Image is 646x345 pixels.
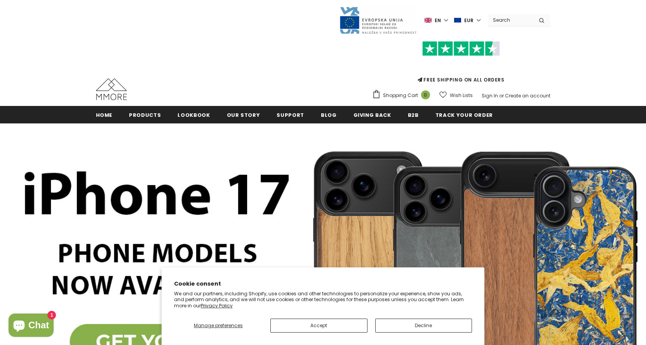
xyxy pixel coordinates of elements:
[178,111,210,119] span: Lookbook
[277,111,304,119] span: support
[383,92,418,99] span: Shopping Cart
[174,280,472,288] h2: Cookie consent
[408,106,419,123] a: B2B
[464,17,474,24] span: EUR
[435,17,441,24] span: en
[505,92,550,99] a: Create an account
[372,45,550,83] span: FREE SHIPPING ON ALL ORDERS
[499,92,504,99] span: or
[174,291,472,309] p: We and our partners, including Shopify, use cookies and other technologies to personalize your ex...
[408,111,419,119] span: B2B
[353,111,391,119] span: Giving back
[450,92,473,99] span: Wish Lists
[227,106,260,123] a: Our Story
[425,17,432,24] img: i-lang-1.png
[372,56,550,76] iframe: Customer reviews powered by Trustpilot
[421,90,430,99] span: 0
[422,41,500,56] img: Trust Pilot Stars
[339,6,417,35] img: Javni Razpis
[482,92,498,99] a: Sign In
[435,106,493,123] a: Track your order
[174,319,263,333] button: Manage preferences
[435,111,493,119] span: Track your order
[277,106,304,123] a: support
[353,106,391,123] a: Giving back
[6,314,56,339] inbox-online-store-chat: Shopify online store chat
[375,319,472,333] button: Decline
[96,78,127,100] img: MMORE Cases
[129,111,161,119] span: Products
[178,106,210,123] a: Lookbook
[270,319,367,333] button: Accept
[194,322,243,329] span: Manage preferences
[201,302,233,309] a: Privacy Policy
[96,106,113,123] a: Home
[488,14,533,26] input: Search Site
[96,111,113,119] span: Home
[321,106,337,123] a: Blog
[321,111,337,119] span: Blog
[439,88,473,102] a: Wish Lists
[372,90,434,101] a: Shopping Cart 0
[339,17,417,23] a: Javni Razpis
[227,111,260,119] span: Our Story
[129,106,161,123] a: Products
